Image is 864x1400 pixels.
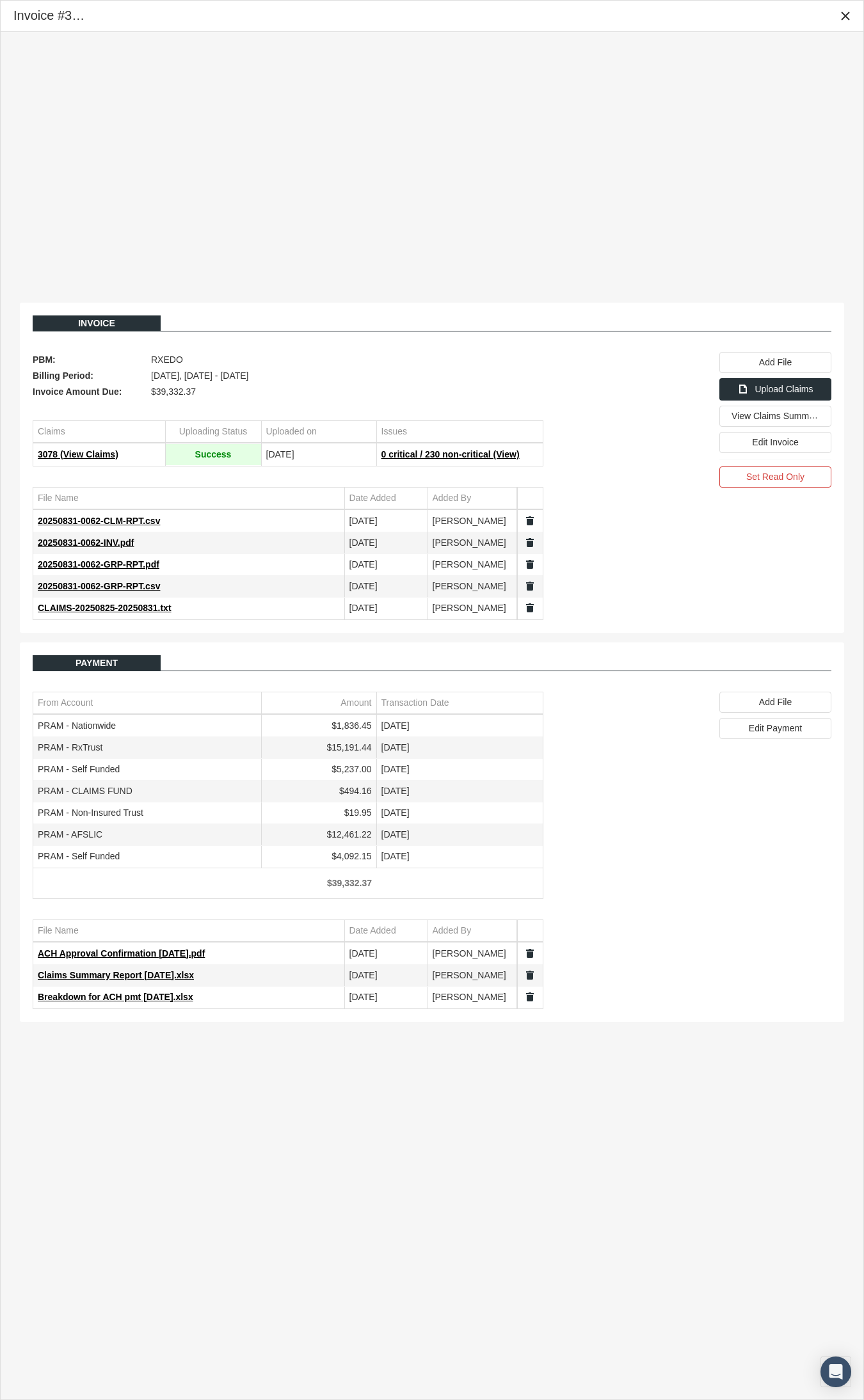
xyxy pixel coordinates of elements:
[719,352,831,373] div: Add File
[732,410,822,420] span: View Claims Summary
[76,658,118,668] span: Payment
[33,692,261,714] td: Column From Account
[524,602,536,614] a: Split
[376,715,543,736] td: [DATE]
[38,449,118,459] span: 3078 (View Claims)
[261,715,376,736] td: $1,836.45
[428,964,517,986] td: [PERSON_NAME]
[834,4,857,28] div: Close
[33,421,165,443] td: Column Claims
[266,426,317,438] div: Uploaded on
[381,697,449,709] div: Transaction Date
[38,603,172,613] span: CLAIMS-20250825-20250831.txt
[752,437,798,447] span: Edit Invoice
[261,780,376,802] td: $494.16
[33,487,543,620] div: Data grid
[33,420,543,466] div: Data grid
[38,559,159,569] span: 20250831-0062-GRP-RPT.pdf
[33,352,145,368] span: PBM:
[38,970,194,980] span: Claims Summary Report [DATE].xlsx
[719,718,831,739] div: Edit Payment
[38,581,160,591] span: 20250831-0062-GRP-RPT.csv
[33,758,261,780] td: PRAM - Self Funded
[719,692,831,713] div: Add File
[524,580,536,592] a: Split
[524,991,536,1003] a: Split
[266,877,372,889] div: $39,332.37
[33,780,261,802] td: PRAM - CLAIMS FUND
[376,692,543,714] td: Column Transaction Date
[376,780,543,802] td: [DATE]
[33,384,145,400] span: Invoice Amount Due:
[38,537,134,548] span: 20250831-0062-INV.pdf
[376,823,543,845] td: [DATE]
[344,597,428,619] td: [DATE]
[376,736,543,758] td: [DATE]
[33,802,261,823] td: PRAM - Non-Insured Trust
[428,532,517,553] td: [PERSON_NAME]
[38,992,193,1002] span: Breakdown for ACH pmt [DATE].xlsx
[165,421,261,443] td: Column Uploading Status
[719,406,831,427] div: View Claims Summary
[759,697,792,707] span: Add File
[344,532,428,553] td: [DATE]
[261,823,376,845] td: $12,461.22
[428,986,517,1008] td: [PERSON_NAME]
[524,515,536,527] a: Split
[33,845,261,867] td: PRAM - Self Funded
[151,352,183,368] span: RXEDO
[13,7,86,24] div: Invoice #315
[344,986,428,1008] td: [DATE]
[344,943,428,964] td: [DATE]
[344,510,428,532] td: [DATE]
[376,421,543,443] td: Column Issues
[524,948,536,959] a: Split
[820,1356,851,1387] div: Open Intercom Messenger
[33,368,145,384] span: Billing Period:
[749,723,802,733] span: Edit Payment
[33,692,543,899] div: Data grid
[524,969,536,981] a: Split
[33,488,344,509] td: Column File Name
[428,510,517,532] td: [PERSON_NAME]
[38,426,65,438] div: Claims
[428,553,517,575] td: [PERSON_NAME]
[38,492,79,504] div: File Name
[428,597,517,619] td: [PERSON_NAME]
[340,697,371,709] div: Amount
[428,920,517,942] td: Column Added By
[428,488,517,509] td: Column Added By
[376,758,543,780] td: [DATE]
[33,823,261,845] td: PRAM - AFSLIC
[261,736,376,758] td: $15,191.44
[524,559,536,570] a: Split
[33,736,261,758] td: PRAM - RxTrust
[428,943,517,964] td: [PERSON_NAME]
[349,492,396,504] div: Date Added
[344,553,428,575] td: [DATE]
[746,472,804,482] span: Set Read Only
[428,575,517,597] td: [PERSON_NAME]
[33,715,261,736] td: PRAM - Nationwide
[433,925,472,937] div: Added By
[719,466,831,488] div: Set Read Only
[759,357,792,367] span: Add File
[376,845,543,867] td: [DATE]
[433,492,472,504] div: Added By
[261,802,376,823] td: $19.95
[38,697,93,709] div: From Account
[151,384,196,400] span: $39,332.37
[755,384,813,394] span: Upload Claims
[719,378,831,401] div: Upload Claims
[381,426,407,438] div: Issues
[38,516,160,526] span: 20250831-0062-CLM-RPT.csv
[33,919,543,1009] div: Data grid
[261,845,376,867] td: $4,092.15
[344,488,428,509] td: Column Date Added
[179,426,248,438] div: Uploading Status
[261,692,376,714] td: Column Amount
[719,432,831,453] div: Edit Invoice
[376,802,543,823] td: [DATE]
[78,318,115,328] span: Invoice
[261,443,376,465] td: [DATE]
